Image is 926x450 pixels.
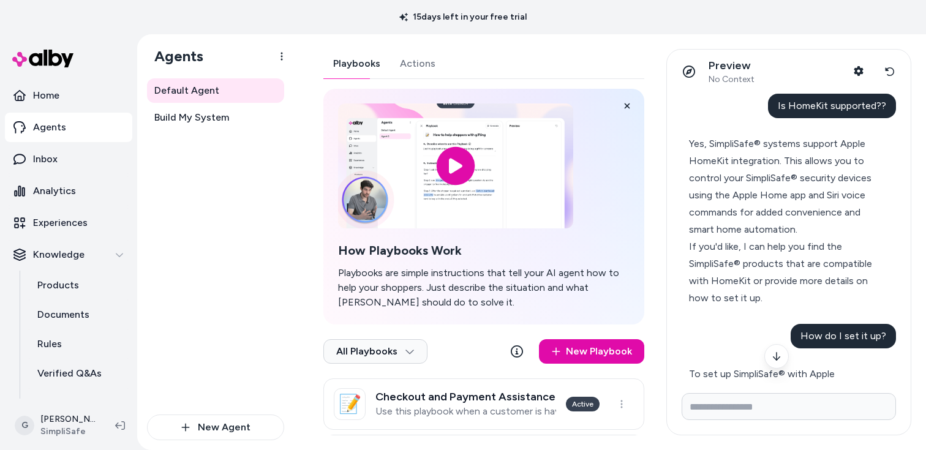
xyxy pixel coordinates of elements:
p: Reviews [37,396,75,410]
p: [PERSON_NAME] [40,413,96,426]
span: Is HomeKit supported?? [778,100,886,111]
a: Verified Q&As [25,359,132,388]
span: No Context [709,74,755,85]
span: Default Agent [154,83,219,98]
span: All Playbooks [336,345,415,358]
p: Agents [33,120,66,135]
div: 📝 [334,388,366,420]
p: Products [37,278,79,293]
a: 📝Checkout and Payment AssistanceUse this playbook when a customer is having trouble completing th... [323,378,644,430]
a: Products [25,271,132,300]
a: New Playbook [539,339,644,364]
div: Yes, SimpliSafe® systems support Apple HomeKit integration. This allows you to control your Simpl... [689,135,878,238]
h1: Agents [145,47,203,66]
span: G [15,416,34,435]
p: Home [33,88,59,103]
a: Experiences [5,208,132,238]
span: How do I set it up? [800,330,886,342]
button: Actions [390,49,445,78]
button: G[PERSON_NAME]SimpliSafe [7,406,105,445]
p: Experiences [33,216,88,230]
p: Use this playbook when a customer is having trouble completing the checkout process to purchase t... [375,405,556,418]
p: Verified Q&As [37,366,102,381]
button: Playbooks [323,49,390,78]
button: New Agent [147,414,284,440]
span: Build My System [154,110,229,125]
h3: Checkout and Payment Assistance [375,391,556,403]
a: Default Agent [147,78,284,103]
button: Knowledge [5,240,132,269]
a: Documents [25,300,132,329]
a: Reviews [25,388,132,418]
img: alby Logo [12,50,73,67]
p: Knowledge [33,247,85,262]
a: Build My System [147,105,284,130]
p: 15 days left in your free trial [392,11,534,23]
p: Preview [709,59,755,73]
div: If you'd like, I can help you find the SimpliSafe® products that are compatible with HomeKit or p... [689,238,878,307]
span: SimpliSafe [40,426,96,438]
p: Inbox [33,152,58,167]
a: Rules [25,329,132,359]
a: Analytics [5,176,132,206]
a: Agents [5,113,132,142]
a: Home [5,81,132,110]
p: Analytics [33,184,76,198]
p: Documents [37,307,89,322]
h2: How Playbooks Work [338,243,630,258]
button: All Playbooks [323,339,427,364]
a: Inbox [5,144,132,174]
div: To set up SimpliSafe® with Apple HomeKit, follow these simple steps: [689,366,878,400]
div: Active [566,397,600,411]
input: Write your prompt here [682,393,896,420]
p: Rules [37,337,62,351]
p: Playbooks are simple instructions that tell your AI agent how to help your shoppers. Just describ... [338,266,630,310]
